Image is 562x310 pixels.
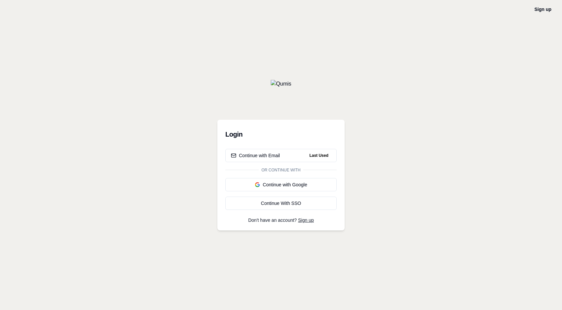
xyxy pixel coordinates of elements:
button: Continue with EmailLast Used [225,149,337,162]
a: Sign up [298,217,314,223]
div: Continue with Email [231,152,280,159]
div: Continue With SSO [231,200,331,207]
p: Don't have an account? [225,218,337,222]
button: Continue with Google [225,178,337,191]
img: Qumis [271,80,291,88]
span: Or continue with [259,167,303,173]
div: Continue with Google [231,181,331,188]
a: Continue With SSO [225,197,337,210]
h3: Login [225,128,337,141]
a: Sign up [534,7,551,12]
span: Last Used [307,152,331,159]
